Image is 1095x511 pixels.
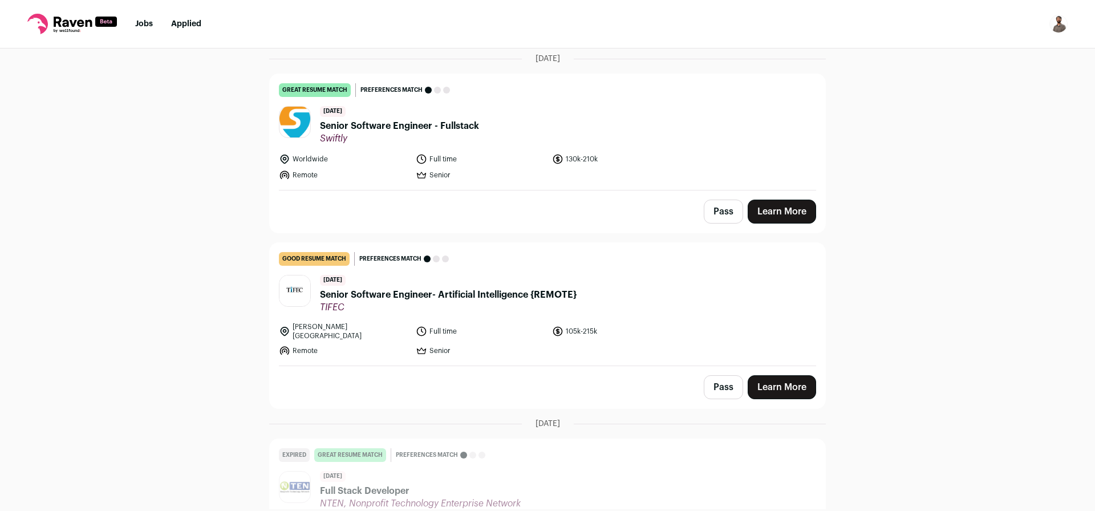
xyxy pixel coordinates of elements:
li: Full time [416,322,546,340]
li: Senior [416,345,546,356]
img: 2e27c749076e81e8d895dbf8a329957d599f1415c0e9b18517c09eafecf3b43d.jpg [279,481,310,493]
li: 105k-215k [552,322,682,340]
img: 1bed34e9a7ad1f5e209559f65fd51d1a42f3522dafe3eea08c5e904d6a2faa38 [279,275,310,306]
button: Pass [704,375,743,399]
span: Swiftly [320,133,479,144]
a: Learn More [748,200,816,224]
span: NTEN, Nonprofit Technology Enterprise Network [320,498,521,509]
a: Applied [171,20,201,28]
span: TIFEC [320,302,577,313]
button: Open dropdown [1049,15,1068,33]
span: [DATE] [320,106,346,117]
a: Jobs [135,20,153,28]
div: good resume match [279,252,350,266]
a: Learn More [748,375,816,399]
img: 10099330-medium_jpg [1049,15,1068,33]
li: Full time [416,153,546,165]
span: [DATE] [320,275,346,286]
li: Remote [279,169,409,181]
button: Pass [704,200,743,224]
div: great resume match [279,83,351,97]
span: [DATE] [320,471,346,482]
span: Preferences match [396,449,458,461]
span: Full Stack Developer [320,484,521,498]
a: good resume match Preferences match [DATE] Senior Software Engineer- Artificial Intelligence {REM... [270,243,825,366]
li: Worldwide [279,153,409,165]
span: Preferences match [359,253,421,265]
span: Preferences match [360,84,423,96]
li: [PERSON_NAME][GEOGRAPHIC_DATA] [279,322,409,340]
li: Senior [416,169,546,181]
span: [DATE] [536,53,560,64]
span: Senior Software Engineer- Artificial Intelligence {REMOTE} [320,288,577,302]
span: [DATE] [536,418,560,429]
div: Expired [279,448,310,462]
li: 130k-210k [552,153,682,165]
img: 3e14641c0f48adfd3dfaea8bf909c181f385899ccf2dcf229e5b3fb73f4fd672.png [279,103,310,141]
li: Remote [279,345,409,356]
a: great resume match Preferences match [DATE] Senior Software Engineer - Fullstack Swiftly Worldwid... [270,74,825,190]
div: great resume match [314,448,386,462]
span: Senior Software Engineer - Fullstack [320,119,479,133]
